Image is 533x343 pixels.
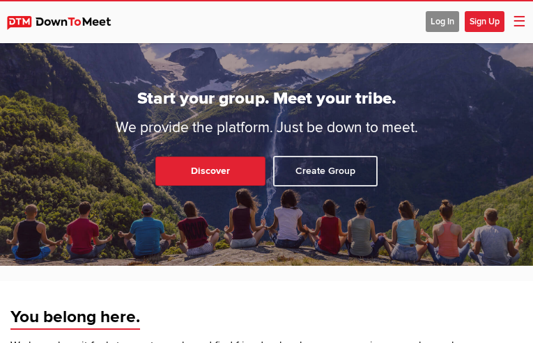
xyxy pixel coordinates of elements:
p: We provide the platform. Just be down to meet. [10,117,523,139]
img: DownToMeet [7,16,125,30]
a: Discover [155,157,265,186]
span: Sign Up [465,11,504,32]
a: Create Group [273,156,378,186]
span: You belong here. [10,306,140,330]
h1: Start your group. Meet your tribe. [40,88,493,109]
a: Sign Up [465,15,504,27]
a: Log In [426,15,459,27]
span: ☰ [513,13,526,31]
span: Log In [426,11,459,32]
